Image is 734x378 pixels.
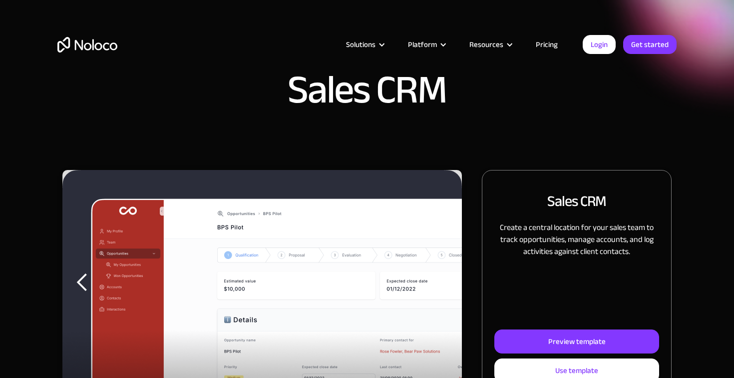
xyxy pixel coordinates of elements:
div: Platform [408,38,437,51]
h1: Sales CRM [288,70,446,110]
div: Preview template [548,335,606,348]
div: Use template [555,364,598,377]
a: Pricing [523,38,570,51]
div: Solutions [334,38,395,51]
a: Preview template [494,329,659,353]
div: Platform [395,38,457,51]
a: Get started [623,35,677,54]
p: Create a central location for your sales team to track opportunities, manage accounts, and log ac... [494,221,659,257]
a: Login [583,35,616,54]
div: Solutions [346,38,375,51]
div: Resources [469,38,503,51]
a: home [57,37,117,52]
div: Resources [457,38,523,51]
h2: Sales CRM [547,190,606,211]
